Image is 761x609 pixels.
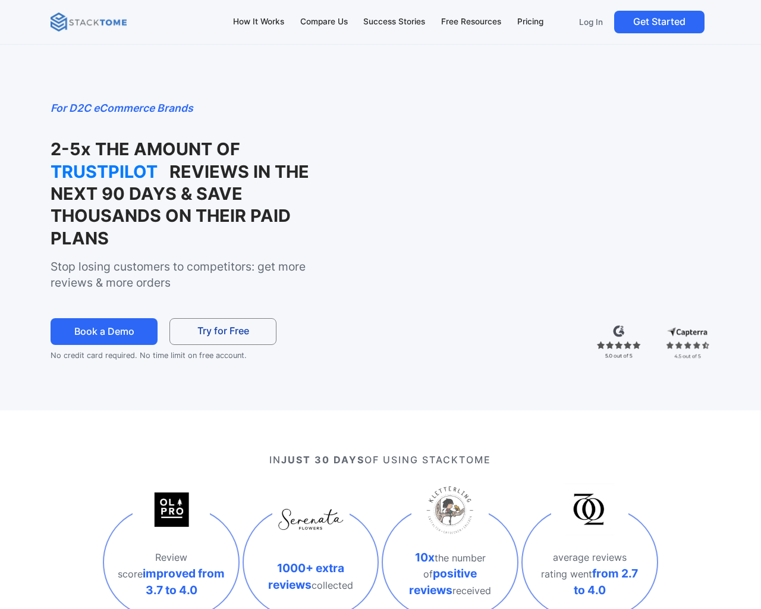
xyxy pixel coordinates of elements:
strong: 10x [415,550,435,564]
div: Free Resources [441,15,501,29]
p: collected [256,560,366,593]
p: IN OF USING STACKTOME [67,453,694,467]
div: Compare Us [300,15,348,29]
strong: positive reviews [409,566,477,597]
img: god save queens logo [551,472,628,550]
strong: 2-5x THE AMOUNT OF [51,139,240,159]
p: the number of received [395,550,505,599]
iframe: StackTome- product_demo 07.24 - 1.3x speed (1080p) [364,124,710,319]
div: How It Works [233,15,284,29]
p: Stop losing customers to competitors: get more reviews & more orders [51,259,339,291]
strong: REVIEWS IN THE NEXT 90 DAYS & SAVE THOUSANDS ON THEIR PAID PLANS [51,161,309,249]
strong: from 2.7 to 4.0 [574,566,639,597]
div: Pricing [517,15,543,29]
a: Free Resources [436,10,507,34]
img: Kletterling Holzspielzeug logo [411,472,489,550]
p: Log In [579,17,603,27]
strong: JUST 30 DAYS [281,454,364,466]
strong: 1000+ extra reviews [268,561,344,592]
div: Success Stories [363,15,425,29]
a: Log In [573,11,609,33]
a: Success Stories [358,10,431,34]
p: average reviews rating went [534,550,645,598]
a: How It Works [228,10,290,34]
img: serenata logo [272,483,350,560]
strong: improved from 3.7 to 4.0 [143,566,225,597]
p: Review score [116,550,227,598]
a: Book a Demo [51,318,158,345]
a: Pricing [512,10,549,34]
a: Compare Us [294,10,353,34]
p: No credit card required. No time limit on free account. [51,349,288,363]
a: Get Started [614,11,705,33]
em: For D2C eCommerce Brands [51,102,193,114]
strong: TRUSTPILOT [51,161,169,183]
img: olpro logo [133,472,210,550]
a: Try for Free [169,318,276,345]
